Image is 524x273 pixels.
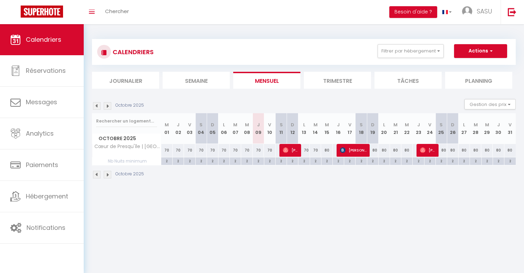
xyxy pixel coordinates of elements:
span: [PERSON_NAME] [283,144,298,157]
abbr: J [417,121,420,128]
abbr: M [474,121,478,128]
th: 13 [298,113,310,144]
div: 80 [367,144,378,157]
p: Octobre 2025 [115,171,144,177]
div: 2 [424,157,435,164]
span: Calendriers [26,35,61,44]
div: 2 [333,157,344,164]
abbr: L [463,121,465,128]
th: 24 [424,113,435,144]
abbr: S [360,121,363,128]
abbr: M [405,121,409,128]
div: 2 [470,157,481,164]
div: 2 [321,157,332,164]
abbr: V [428,121,431,128]
span: Réservations [26,66,66,75]
li: Planning [445,72,512,89]
abbr: D [371,121,374,128]
h3: CALENDRIERS [111,44,154,60]
div: 80 [459,144,470,157]
div: 2 [184,157,195,164]
th: 27 [459,113,470,144]
abbr: V [508,121,512,128]
div: 70 [298,144,310,157]
th: 12 [287,113,298,144]
th: 23 [413,113,424,144]
th: 09 [253,113,264,144]
div: 2 [264,157,275,164]
div: 80 [447,144,459,157]
div: 2 [390,157,401,164]
li: Trimestre [304,72,371,89]
div: 2 [196,157,207,164]
div: 2 [310,157,321,164]
abbr: V [348,121,351,128]
div: 2 [459,157,470,164]
th: 19 [367,113,378,144]
div: 2 [413,157,424,164]
abbr: S [440,121,443,128]
div: 80 [481,144,493,157]
div: 2 [207,157,218,164]
abbr: L [223,121,225,128]
button: Actions [454,44,507,58]
span: Notifications [27,223,65,232]
span: SASU [477,7,492,16]
div: 2 [287,157,298,164]
div: 70 [207,144,218,157]
th: 20 [378,113,390,144]
div: 2 [436,157,447,164]
div: 2 [356,157,367,164]
span: Octobre 2025 [92,134,161,144]
div: 2 [482,157,493,164]
span: Messages [26,98,57,106]
span: Analytics [26,129,54,138]
span: [PERSON_NAME] [420,144,435,157]
th: 26 [447,113,459,144]
button: Gestion des prix [464,99,516,109]
div: 70 [173,144,184,157]
th: 28 [470,113,481,144]
div: 2 [401,157,412,164]
div: 80 [504,144,516,157]
th: 30 [493,113,504,144]
span: [PERSON_NAME] [340,144,367,157]
span: Chercher [105,8,129,15]
abbr: V [188,121,191,128]
span: Nb Nuits minimum [92,157,161,165]
div: 2 [241,157,252,164]
abbr: J [257,121,260,128]
th: 22 [401,113,413,144]
abbr: J [497,121,500,128]
abbr: V [268,121,271,128]
th: 25 [435,113,447,144]
div: 2 [253,157,264,164]
div: 70 [253,144,264,157]
th: 08 [241,113,253,144]
th: 15 [321,113,332,144]
th: 14 [310,113,321,144]
abbr: S [199,121,203,128]
input: Rechercher un logement... [96,115,157,127]
abbr: S [280,121,283,128]
div: 2 [493,157,504,164]
div: 2 [276,157,287,164]
abbr: M [393,121,398,128]
img: ... [462,6,472,17]
div: 80 [470,144,481,157]
div: 2 [447,157,458,164]
button: Filtrer par hébergement [378,44,444,58]
div: 2 [298,157,309,164]
abbr: D [291,121,294,128]
div: 80 [378,144,390,157]
abbr: L [303,121,305,128]
span: Hébergement [26,192,68,201]
th: 04 [195,113,207,144]
span: Paiements [26,160,58,169]
th: 01 [161,113,173,144]
li: Journalier [92,72,159,89]
abbr: M [325,121,329,128]
th: 02 [173,113,184,144]
abbr: D [211,121,214,128]
div: 70 [230,144,241,157]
